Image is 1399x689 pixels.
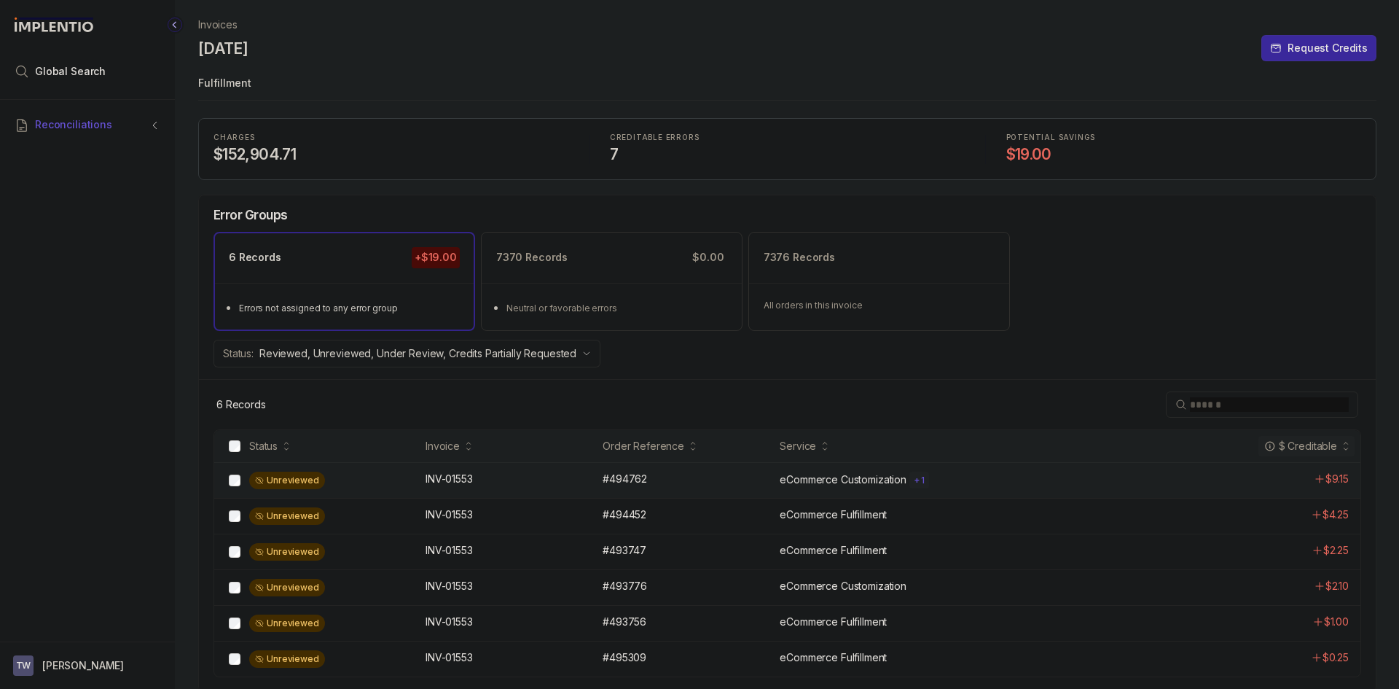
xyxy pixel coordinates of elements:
span: Global Search [35,64,106,79]
div: Unreviewed [249,615,325,632]
p: 7370 Records [496,250,568,265]
p: + 1 [914,475,925,486]
input: checkbox-checkbox [229,546,240,558]
nav: breadcrumb [198,17,238,32]
p: eCommerce Fulfillment [780,507,887,522]
p: INV-01553 [426,472,473,486]
p: $2.25 [1323,543,1349,558]
div: Remaining page entries [216,397,266,412]
p: 6 Records [216,397,266,412]
input: checkbox-checkbox [229,475,240,486]
p: #493756 [603,615,646,629]
p: $9.15 [1325,472,1349,486]
p: #494762 [603,472,647,486]
input: checkbox-checkbox [229,618,240,629]
div: Neutral or favorable errors [506,301,726,316]
p: #493747 [603,543,646,558]
p: 6 Records [229,250,281,265]
p: $0.25 [1322,650,1349,665]
p: #493776 [603,579,647,593]
p: Reviewed, Unreviewed, Under Review, Credits Partially Requested [259,346,576,361]
div: Order Reference [603,439,684,454]
p: Request Credits [1288,41,1368,55]
h4: 7 [610,144,965,165]
h5: Error Groups [213,207,288,223]
p: #495309 [603,650,646,665]
p: INV-01553 [426,579,473,593]
p: $0.00 [689,247,726,268]
p: CHARGES [213,133,568,142]
p: $4.25 [1322,507,1349,522]
button: Reconciliations [9,109,166,141]
p: +$19.00 [412,247,460,268]
input: checkbox-checkbox [229,582,240,593]
p: $2.10 [1325,579,1349,593]
a: Invoices [198,17,238,32]
p: INV-01553 [426,615,473,629]
span: Reconciliations [35,117,112,132]
p: INV-01553 [426,543,473,558]
div: Unreviewed [249,507,325,525]
p: #494452 [603,507,646,522]
span: User initials [13,655,34,676]
div: Status [249,439,278,454]
p: INV-01553 [426,650,473,665]
div: Invoice [426,439,460,454]
p: eCommerce Customization [780,472,906,487]
input: checkbox-checkbox [229,653,240,665]
div: Unreviewed [249,472,325,489]
button: User initials[PERSON_NAME] [13,655,162,676]
div: Unreviewed [249,579,325,596]
div: $ Creditable [1264,439,1337,454]
h4: [DATE] [198,39,248,59]
input: checkbox-checkbox [229,510,240,522]
p: $1.00 [1324,615,1349,629]
p: POTENTIAL SAVINGS [1006,133,1361,142]
p: eCommerce Customization [780,579,906,593]
p: eCommerce Fulfillment [780,650,887,665]
p: eCommerce Fulfillment [780,615,887,629]
div: Unreviewed [249,543,325,561]
button: Request Credits [1261,35,1376,61]
p: CREDITABLE ERRORS [610,133,965,142]
p: INV-01553 [426,507,473,522]
div: Errors not assigned to any error group [239,301,458,316]
div: Service [780,439,816,454]
h4: $152,904.71 [213,144,568,165]
p: 7376 Records [764,250,835,265]
div: Unreviewed [249,650,325,668]
p: All orders in this invoice [764,298,995,313]
input: checkbox-checkbox [229,440,240,452]
button: Status:Reviewed, Unreviewed, Under Review, Credits Partially Requested [213,340,600,367]
h4: $19.00 [1006,144,1361,165]
p: Fulfillment [198,70,1376,99]
div: Collapse Icon [166,16,184,34]
p: [PERSON_NAME] [42,658,124,673]
p: eCommerce Fulfillment [780,543,887,558]
p: Status: [223,346,254,361]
